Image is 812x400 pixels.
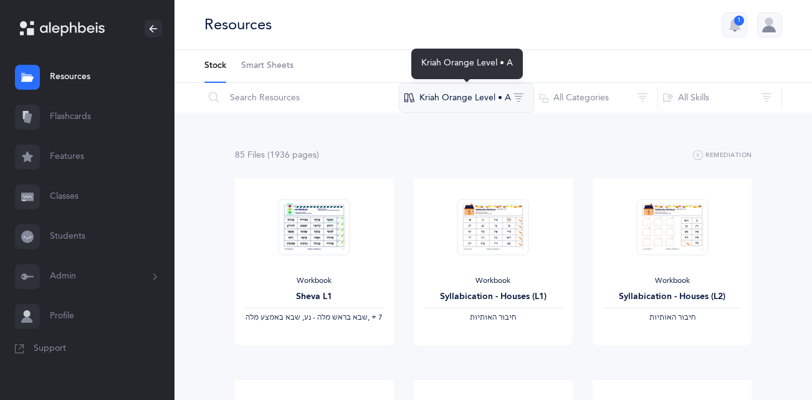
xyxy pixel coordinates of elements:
[424,276,563,286] div: Workbook
[313,150,317,160] span: s
[411,49,523,79] div: Kriah Orange Level • A
[470,313,516,321] span: ‫חיבור האותיות‬
[279,199,350,255] img: Sheva-Workbook-Orange-A-L1_EN_thumbnail_1754034062.png
[636,199,708,255] img: Syllabication-Workbook-Level-2-Houses-EN_thumbnail_1741114840.png
[261,150,265,160] span: s
[657,83,782,113] button: All Skills
[693,148,752,163] button: Remediation
[34,343,66,355] span: Support
[267,150,319,160] span: (1936 page )
[399,83,534,113] button: Kriah Orange Level • A
[241,60,294,72] span: Smart Sheets
[204,83,399,113] input: Search Resources
[603,276,742,286] div: Workbook
[603,290,742,303] div: Syllabication - Houses (L2)
[750,338,797,385] iframe: Drift Widget Chat Controller
[424,290,563,303] div: Syllabication - Houses (L1)
[204,14,272,35] div: Resources
[734,16,744,26] div: 1
[235,150,265,160] span: 85 File
[245,276,384,286] div: Workbook
[457,199,529,255] img: Syllabication-Workbook-Level-1-EN_Orange_Houses_thumbnail_1741114714.png
[246,313,368,321] span: ‫שבא בראש מלה - נע, שבא באמצע מלה‬
[649,313,695,321] span: ‫חיבור האותיות‬
[245,290,384,303] div: Sheva L1
[245,313,384,323] div: ‪, + 7‬
[533,83,658,113] button: All Categories
[722,12,747,37] button: 1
